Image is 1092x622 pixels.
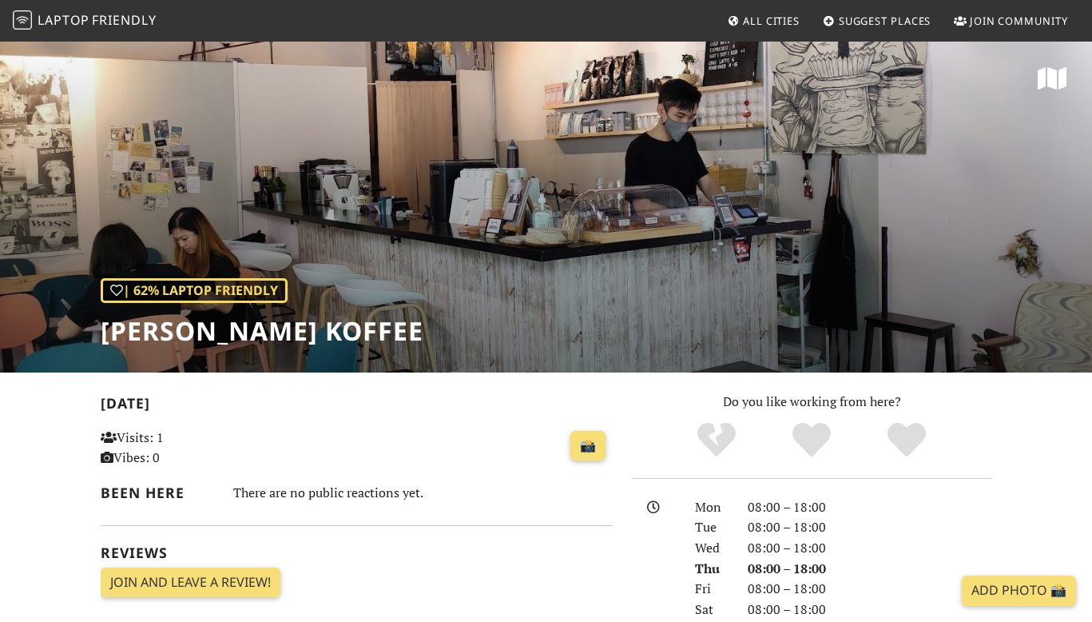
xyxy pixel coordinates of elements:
[721,6,806,35] a: All Cities
[38,11,89,29] span: Laptop
[743,14,800,28] span: All Cities
[233,481,613,504] div: There are no public reactions yet.
[669,421,764,461] div: No
[947,6,1074,35] a: Join Community
[13,10,32,30] img: LaptopFriendly
[859,421,954,461] div: Definitely!
[101,428,259,468] p: Visits: 1 Vibes: 0
[685,497,738,518] div: Mon
[738,497,1002,518] div: 08:00 – 18:00
[816,6,938,35] a: Suggest Places
[685,517,738,538] div: Tue
[101,544,613,561] h2: Reviews
[764,421,860,461] div: Yes
[570,431,606,461] a: 📸
[13,7,157,35] a: LaptopFriendly LaptopFriendly
[101,278,288,304] div: | 62% Laptop Friendly
[685,538,738,559] div: Wed
[738,517,1002,538] div: 08:00 – 18:00
[738,579,1002,600] div: 08:00 – 18:00
[738,559,1002,580] div: 08:00 – 18:00
[970,14,1068,28] span: Join Community
[101,316,423,346] h1: [PERSON_NAME] Koffee
[962,576,1076,606] a: Add Photo 📸
[839,14,931,28] span: Suggest Places
[92,11,156,29] span: Friendly
[632,392,992,413] p: Do you like working from here?
[101,484,214,501] h2: Been here
[738,600,1002,620] div: 08:00 – 18:00
[101,395,613,418] h2: [DATE]
[685,559,738,580] div: Thu
[738,538,1002,559] div: 08:00 – 18:00
[101,568,280,598] a: Join and leave a review!
[685,600,738,620] div: Sat
[685,579,738,600] div: Fri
